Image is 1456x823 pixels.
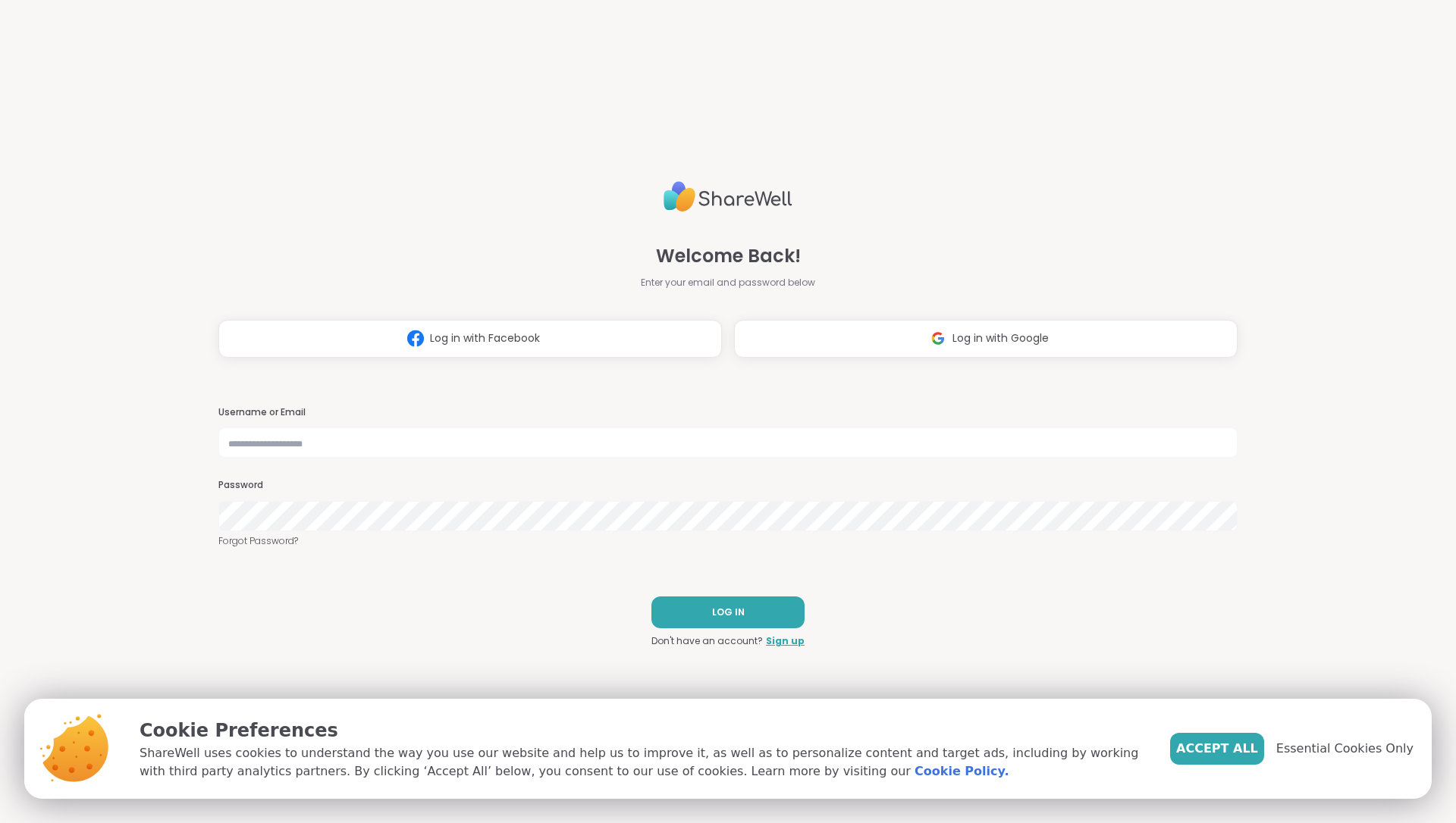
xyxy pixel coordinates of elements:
[140,717,1146,744] p: Cookie Preferences
[1176,740,1258,758] span: Accept All
[218,479,1238,492] h3: Password
[656,243,801,270] span: Welcome Back!
[1276,740,1414,758] span: Essential Cookies Only
[140,744,1146,781] p: ShareWell uses cookies to understand the way you use our website and help us to improve it, as we...
[651,634,763,648] span: Don't have an account?
[664,175,792,218] img: ShareWell Logo
[651,596,805,628] button: LOG IN
[1170,733,1264,765] button: Accept All
[641,276,815,289] span: Enter your email and password below
[218,320,722,358] button: Log in with Facebook
[712,606,745,619] span: LOG IN
[430,330,540,346] span: Log in with Facebook
[924,324,952,352] img: ShareWell Logomark
[734,320,1238,358] button: Log in with Google
[952,330,1049,346] span: Log in with Google
[915,762,1009,781] a: Cookie Policy.
[218,534,1238,548] a: Forgot Password?
[766,634,805,648] a: Sign up
[218,406,1238,419] h3: Username or Email
[401,324,430,352] img: ShareWell Logomark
